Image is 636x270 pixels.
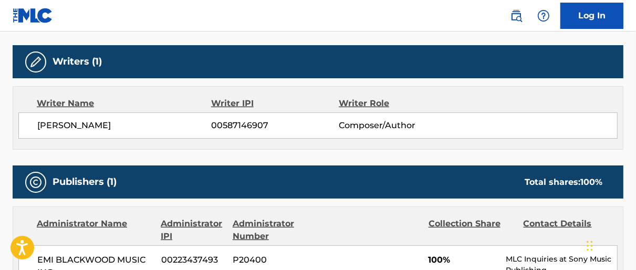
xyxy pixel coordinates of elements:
[510,9,523,22] img: search
[587,230,593,262] div: Drag
[53,176,117,188] h5: Publishers (1)
[37,217,153,243] div: Administrator Name
[37,119,211,132] span: [PERSON_NAME]
[233,217,320,243] div: Administrator Number
[211,97,339,110] div: Writer IPI
[161,254,225,266] span: 00223437493
[429,217,516,243] div: Collection Share
[560,3,623,29] a: Log In
[53,56,102,68] h5: Writers (1)
[506,5,527,26] a: Public Search
[537,9,550,22] img: help
[233,254,320,266] span: P20400
[211,119,339,132] span: 00587146907
[161,217,225,243] div: Administrator IPI
[525,176,602,189] div: Total shares:
[583,220,636,270] iframe: Chat Widget
[339,97,455,110] div: Writer Role
[533,5,554,26] div: Help
[29,56,42,68] img: Writers
[580,177,602,187] span: 100 %
[428,254,497,266] span: 100%
[524,217,611,243] div: Contact Details
[339,119,455,132] span: Composer/Author
[37,97,211,110] div: Writer Name
[13,8,53,23] img: MLC Logo
[29,176,42,189] img: Publishers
